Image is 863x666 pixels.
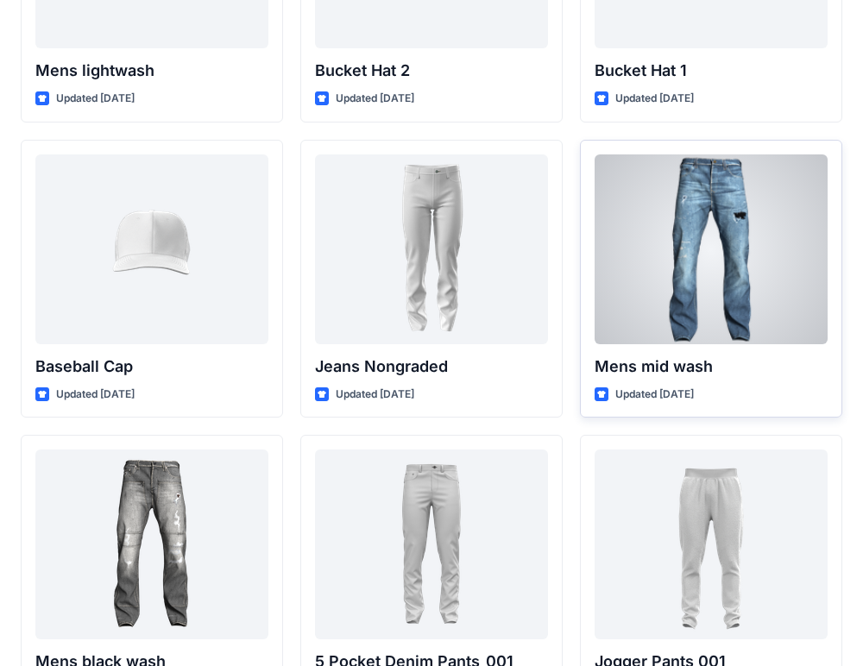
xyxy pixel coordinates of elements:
p: Mens lightwash [35,59,268,83]
a: 5 Pocket Denim Pants_001 [315,449,548,639]
a: Mens mid wash [595,154,828,344]
p: Updated [DATE] [336,90,414,108]
p: Bucket Hat 1 [595,59,828,83]
p: Jeans Nongraded [315,355,548,379]
p: Bucket Hat 2 [315,59,548,83]
p: Updated [DATE] [56,90,135,108]
p: Updated [DATE] [615,90,694,108]
a: Jogger Pants 001 [595,449,828,639]
p: Updated [DATE] [336,386,414,404]
a: Jeans Nongraded [315,154,548,344]
p: Updated [DATE] [56,386,135,404]
a: Baseball Cap [35,154,268,344]
p: Mens mid wash [595,355,828,379]
a: Mens black wash [35,449,268,639]
p: Baseball Cap [35,355,268,379]
p: Updated [DATE] [615,386,694,404]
